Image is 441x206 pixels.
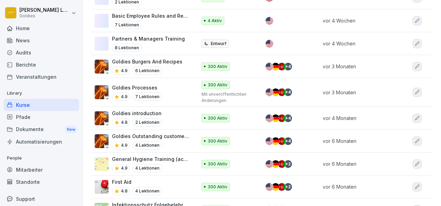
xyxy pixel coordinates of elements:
a: Automatisierungen [3,136,79,148]
img: af.svg [278,114,286,122]
img: us.svg [266,137,273,145]
p: Library [3,88,79,99]
p: 4 Lektionen [132,141,162,149]
div: + 4 [284,114,292,122]
img: rd8noi9myd5hshrmayjayi2t.png [95,157,109,171]
img: xhwwoh3j1t8jhueqc8254ve9.png [95,111,109,125]
p: Goldies Burgers And Recipes [112,58,182,65]
img: dstmp2epwm636xymg8o1eqib.png [95,85,109,99]
img: us.svg [266,160,273,168]
p: Goldies [19,14,70,18]
a: Kurse [3,99,79,111]
img: ovcsqbf2ewum2utvc3o527vw.png [95,180,109,194]
p: vor 6 Monaten [323,137,396,145]
p: 4 Lektionen [132,164,162,172]
p: 4.9 [121,94,128,100]
div: New [65,126,77,134]
p: [PERSON_NAME] Loska [19,7,70,13]
a: News [3,34,79,46]
a: Pfade [3,111,79,123]
p: 8 Lektionen [112,44,142,52]
p: 4.9 [121,68,128,74]
p: Entwurf [211,41,226,47]
img: us.svg [266,88,273,96]
p: 6 Lektionen [132,67,162,75]
p: 4.8 [121,188,128,194]
p: vor 6 Monaten [323,160,396,168]
img: af.svg [278,137,286,145]
img: de.svg [272,88,279,96]
img: de.svg [272,160,279,168]
p: vor 6 Monaten [323,183,396,190]
p: Goldies Processes [112,84,162,91]
img: q57webtpjdb10dpomrq0869v.png [95,60,109,74]
p: 300 Aktiv [208,115,227,121]
p: Goldies introduction [112,110,162,117]
div: + 2 [284,183,292,191]
img: de.svg [272,137,279,145]
img: af.svg [278,183,286,191]
p: vor 3 Monaten [323,63,396,70]
p: 7 Lektionen [132,93,162,101]
img: us.svg [266,40,273,48]
p: 4 Lektionen [132,187,162,195]
a: Standorte [3,176,79,188]
p: General Hygiene Training (acc LHMV §4) [112,155,190,163]
img: us.svg [266,17,273,25]
a: Audits [3,46,79,59]
p: 300 Aktiv [208,138,227,144]
a: Home [3,22,79,34]
a: Berichte [3,59,79,71]
p: People [3,153,79,164]
p: Goldies Outstanding customer service [112,132,190,140]
p: 4.8 [121,119,128,126]
p: 4.9 [121,142,128,148]
img: us.svg [266,183,273,191]
p: 2 Lektionen [132,118,162,127]
p: Mit unveröffentlichten Änderungen [201,91,254,104]
p: 300 Aktiv [208,63,227,70]
p: 4.9 [121,165,128,171]
a: Mitarbeiter [3,164,79,176]
img: af.svg [278,63,286,70]
div: + 2 [284,160,292,168]
p: vor 3 Monaten [323,89,396,96]
p: 300 Aktiv [208,184,227,190]
p: Partners & Managers Training [112,35,185,42]
img: de.svg [272,183,279,191]
div: Support [3,193,79,205]
img: p739flnsdh8gpse8zjqpm4at.png [95,134,109,148]
p: 300 Aktiv [208,161,227,167]
div: + 4 [284,63,292,70]
a: Veranstaltungen [3,71,79,83]
img: us.svg [266,114,273,122]
div: + 4 [284,88,292,96]
p: 4 Aktiv [208,18,222,24]
p: 300 Aktiv [208,82,227,88]
p: 7 Lektionen [112,21,142,29]
div: Dokumente [3,123,79,136]
img: us.svg [266,63,273,70]
div: + 4 [284,137,292,145]
img: de.svg [272,114,279,122]
p: vor 4 Wochen [323,17,396,24]
p: vor 4 Wochen [323,40,396,47]
a: DokumenteNew [3,123,79,136]
img: af.svg [278,160,286,168]
p: First Aid [112,178,162,186]
img: de.svg [272,63,279,70]
img: af.svg [278,88,286,96]
p: Basic Employee Rules and Regulations [112,12,190,19]
p: vor 4 Monaten [323,114,396,122]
